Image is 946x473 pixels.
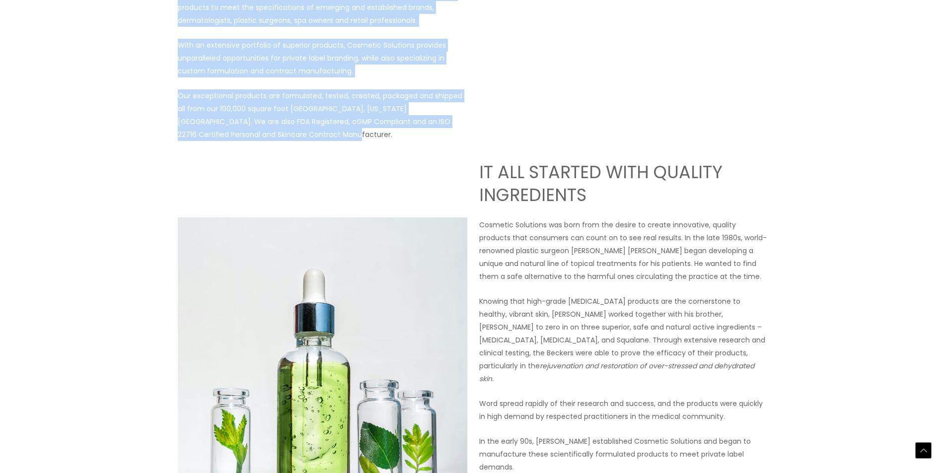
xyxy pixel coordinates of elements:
p: Word spread rapidly of their research and success, and the products were quickly in high demand b... [479,397,769,423]
h2: IT ALL STARTED WITH QUALITY INGREDIENTS [479,161,769,206]
p: Cosmetic Solutions was born from the desire to create innovative, quality products that consumers... [479,218,769,283]
p: Our exceptional products are formulated, tested, created, packaged and shipped all from our 100,0... [178,89,467,141]
p: With an extensive portfolio of superior products, Cosmetic Solutions provides unparalleled opport... [178,39,467,77]
em: rejuvenation and restoration of over-stressed and dehydrated skin. [479,361,754,384]
p: Knowing that high-grade [MEDICAL_DATA] products are the cornerstone to healthy, vibrant skin, [PE... [479,295,769,385]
